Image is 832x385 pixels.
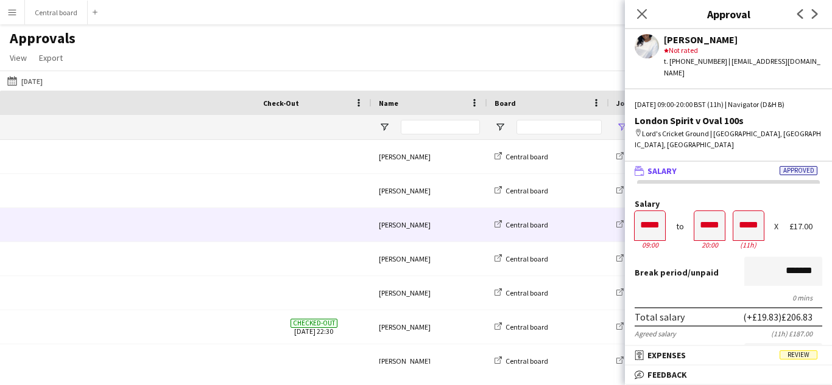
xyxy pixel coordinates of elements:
[635,267,688,278] span: Break period
[635,267,719,278] label: /unpaid
[495,186,548,195] a: Central board
[516,120,602,134] input: Board Filter Input
[635,240,665,249] div: 09:00
[25,1,88,24] button: Central board
[506,288,548,297] span: Central board
[635,115,822,126] div: London Spirit v Oval 100s
[625,6,832,22] h3: Approval
[616,254,705,263] a: London Spirit v Oval 100s
[780,166,817,175] span: Approved
[616,322,705,331] a: London Spirit v Oval 100s
[372,174,487,207] div: [PERSON_NAME]
[694,240,725,249] div: 20:00
[379,99,398,108] span: Name
[625,162,832,180] mat-expansion-panel-header: SalaryApproved
[10,52,27,63] span: View
[372,140,487,173] div: [PERSON_NAME]
[647,369,687,380] span: Feedback
[495,99,516,108] span: Board
[616,220,705,229] a: London Spirit v Oval 100s
[5,74,45,88] button: [DATE]
[495,220,548,229] a: Central board
[372,242,487,276] div: [PERSON_NAME]
[625,346,832,364] mat-expansion-panel-header: ExpensesReview
[372,276,487,310] div: [PERSON_NAME]
[506,322,548,331] span: Central board
[506,152,548,161] span: Central board
[743,311,813,323] div: (+£19.83) £206.83
[495,322,548,331] a: Central board
[774,222,778,231] div: X
[647,350,686,361] span: Expenses
[635,128,822,150] div: Lord's Cricket Ground | [GEOGRAPHIC_DATA], [GEOGRAPHIC_DATA], [GEOGRAPHIC_DATA]
[664,45,822,56] div: Not rated
[647,165,677,176] span: Salary
[495,122,506,133] button: Open Filter Menu
[372,344,487,378] div: [PERSON_NAME]
[664,56,822,78] div: t. [PHONE_NUMBER] | [EMAIL_ADDRESS][DOMAIN_NAME]
[635,311,685,323] div: Total salary
[39,52,63,63] span: Export
[635,329,676,338] div: Agreed salary
[495,152,548,161] a: Central board
[616,288,705,297] a: London Spirit v Oval 100s
[625,366,832,384] mat-expansion-panel-header: Feedback
[5,50,32,66] a: View
[495,254,548,263] a: Central board
[780,350,817,359] span: Review
[635,99,822,110] div: [DATE] 09:00-20:00 BST (11h) | Navigator (D&H B)
[291,319,337,328] span: Checked-out
[34,50,68,66] a: Export
[664,34,822,45] div: [PERSON_NAME]
[506,254,548,263] span: Central board
[372,310,487,344] div: [PERSON_NAME]
[771,329,822,338] div: (11h) £187.00
[616,122,627,133] button: Open Filter Menu
[401,120,480,134] input: Name Filter Input
[372,208,487,241] div: [PERSON_NAME]
[676,222,684,231] div: to
[616,99,647,108] span: Job Title
[263,310,364,344] span: [DATE] 22:30
[506,186,548,195] span: Central board
[635,293,822,302] div: 0 mins
[616,186,705,195] a: London Spirit v Oval 100s
[263,99,299,108] span: Check-Out
[506,220,548,229] span: Central board
[495,288,548,297] a: Central board
[616,152,705,161] a: London Spirit v Oval 100s
[733,240,764,249] div: 11h
[789,222,822,231] div: £17.00
[635,199,822,209] label: Salary
[379,122,390,133] button: Open Filter Menu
